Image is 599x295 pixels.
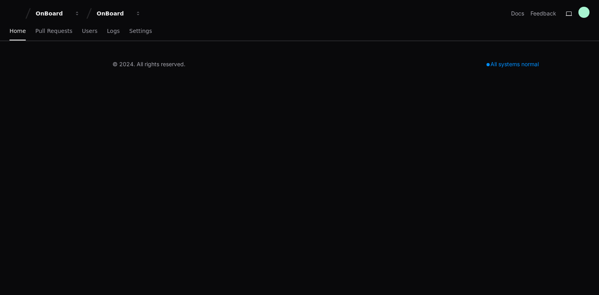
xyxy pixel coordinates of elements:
[82,22,97,40] a: Users
[35,22,72,40] a: Pull Requests
[129,22,152,40] a: Settings
[10,29,26,33] span: Home
[36,10,70,17] div: OnBoard
[10,22,26,40] a: Home
[97,10,131,17] div: OnBoard
[82,29,97,33] span: Users
[113,60,185,68] div: © 2024. All rights reserved.
[511,10,524,17] a: Docs
[35,29,72,33] span: Pull Requests
[482,59,544,70] div: All systems normal
[530,10,556,17] button: Feedback
[93,6,144,21] button: OnBoard
[107,22,120,40] a: Logs
[32,6,83,21] button: OnBoard
[107,29,120,33] span: Logs
[129,29,152,33] span: Settings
